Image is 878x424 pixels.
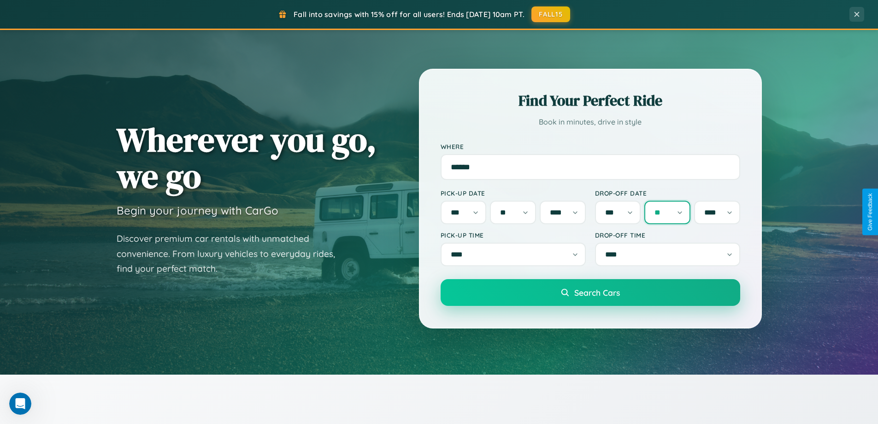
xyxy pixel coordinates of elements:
span: Fall into savings with 15% off for all users! Ends [DATE] 10am PT. [294,10,524,19]
label: Drop-off Time [595,231,740,239]
label: Where [441,143,740,150]
label: Pick-up Date [441,189,586,197]
h3: Begin your journey with CarGo [117,203,278,217]
button: FALL15 [531,6,570,22]
label: Drop-off Date [595,189,740,197]
p: Discover premium car rentals with unmatched convenience. From luxury vehicles to everyday rides, ... [117,231,347,276]
h2: Find Your Perfect Ride [441,90,740,111]
h1: Wherever you go, we go [117,121,377,194]
label: Pick-up Time [441,231,586,239]
p: Book in minutes, drive in style [441,115,740,129]
span: Search Cars [574,287,620,298]
div: Give Feedback [867,193,873,231]
button: Search Cars [441,279,740,306]
iframe: Intercom live chat [9,393,31,415]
